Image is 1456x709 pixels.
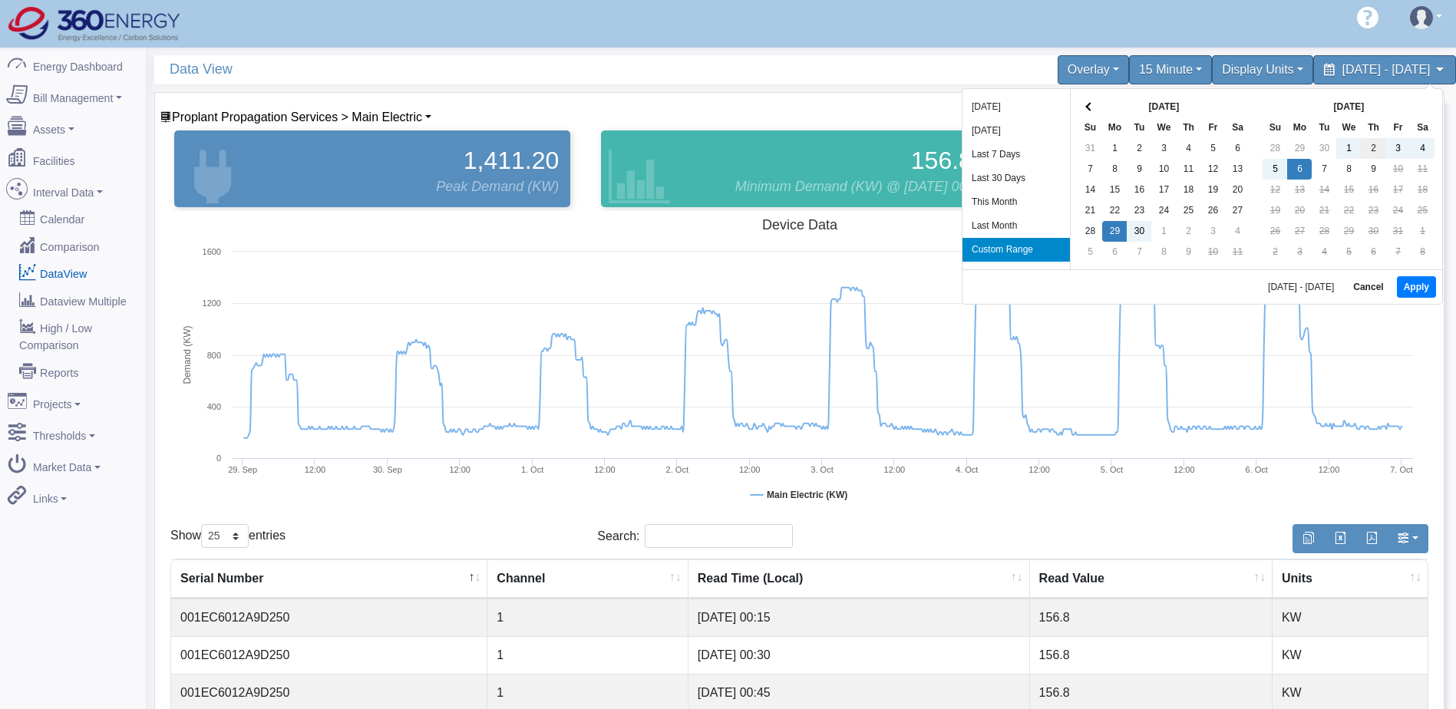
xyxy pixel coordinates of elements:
[228,465,257,474] tspan: 29. Sep
[1287,159,1312,180] td: 6
[1263,159,1287,180] td: 5
[1225,159,1250,180] td: 13
[1287,242,1312,262] td: 3
[171,599,487,636] td: 001EC6012A9D250
[1336,200,1361,221] td: 22
[962,143,1070,167] li: Last 7 Days
[1387,524,1428,553] button: Show/Hide Columns
[1361,200,1385,221] td: 23
[688,636,1030,674] td: [DATE] 00:30
[688,599,1030,636] td: [DATE] 00:15
[1287,138,1312,159] td: 29
[464,142,560,179] span: 1,411.20
[1176,159,1200,180] td: 11
[1078,138,1102,159] td: 31
[1410,200,1435,221] td: 25
[1346,276,1390,298] button: Cancel
[1102,159,1127,180] td: 8
[1410,242,1435,262] td: 8
[1151,138,1176,159] td: 3
[1361,180,1385,200] td: 16
[1225,117,1250,138] th: Sa
[1410,180,1435,200] td: 18
[305,465,326,474] text: 12:00
[1030,559,1273,599] th: Read Value : activate to sort column ascending
[160,110,431,124] a: Proplant Propagation Services > Main Electric
[171,559,487,599] th: Serial Number : activate to sort column descending
[1078,159,1102,180] td: 7
[170,524,286,548] label: Show entries
[1127,180,1151,200] td: 16
[1385,180,1410,200] td: 17
[1287,97,1410,117] th: [DATE]
[1028,465,1050,474] text: 12:00
[962,214,1070,238] li: Last Month
[1385,138,1410,159] td: 3
[1101,465,1123,474] tspan: 5. Oct
[1312,117,1336,138] th: Tu
[182,325,193,384] tspan: Demand (KW)
[171,636,487,674] td: 001EC6012A9D250
[449,465,470,474] text: 12:00
[767,490,847,500] tspan: Main Electric (KW)
[172,110,422,124] span: Device List
[1410,6,1433,29] img: user-3.svg
[1336,221,1361,242] td: 29
[1361,221,1385,242] td: 30
[1410,221,1435,242] td: 1
[1263,221,1287,242] td: 26
[1397,276,1436,298] button: Apply
[1200,159,1225,180] td: 12
[1078,117,1102,138] th: Su
[1355,524,1388,553] button: Generate PDF
[1287,200,1312,221] td: 20
[1102,117,1127,138] th: Mo
[911,142,986,179] span: 156.80
[1273,559,1428,599] th: Units : activate to sort column ascending
[207,402,221,411] text: 400
[1342,63,1431,76] span: [DATE] - [DATE]
[1361,138,1385,159] td: 2
[1385,117,1410,138] th: Fr
[1287,180,1312,200] td: 13
[1176,221,1200,242] td: 2
[597,524,793,548] label: Search:
[1200,180,1225,200] td: 19
[487,559,688,599] th: Channel : activate to sort column ascending
[1127,221,1151,242] td: 30
[1336,180,1361,200] td: 15
[1336,159,1361,180] td: 8
[1102,200,1127,221] td: 22
[1058,55,1129,84] div: Overlay
[1385,200,1410,221] td: 24
[1312,221,1336,242] td: 28
[1127,117,1151,138] th: Tu
[1287,221,1312,242] td: 27
[1273,636,1428,674] td: KW
[1263,138,1287,159] td: 28
[962,95,1070,119] li: [DATE]
[1078,221,1102,242] td: 28
[962,119,1070,143] li: [DATE]
[203,298,221,308] text: 1200
[1176,117,1200,138] th: Th
[1410,159,1435,180] td: 11
[1102,97,1225,117] th: [DATE]
[884,465,906,474] text: 12:00
[1102,242,1127,262] td: 6
[1078,180,1102,200] td: 14
[1151,242,1176,262] td: 8
[1225,180,1250,200] td: 20
[1410,138,1435,159] td: 4
[1030,599,1273,636] td: 156.8
[1212,55,1312,84] div: Display Units
[1385,221,1410,242] td: 31
[688,559,1030,599] th: Read Time (Local) : activate to sort column ascending
[1263,242,1287,262] td: 2
[1030,636,1273,674] td: 156.8
[956,465,978,474] tspan: 4. Oct
[1225,138,1250,159] td: 6
[203,247,221,256] text: 1600
[1102,180,1127,200] td: 15
[1102,138,1127,159] td: 1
